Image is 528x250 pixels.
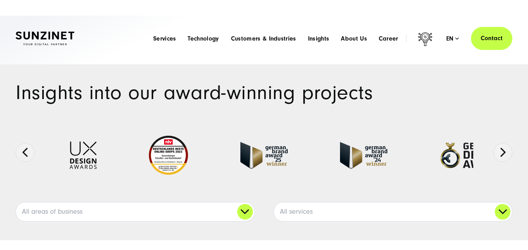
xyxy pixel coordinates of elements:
div: en [446,35,459,43]
a: Customers & Industries [231,35,296,43]
a: All areas of business [16,202,254,221]
button: Next [494,143,512,162]
a: Contact [471,27,512,50]
a: All services [274,202,512,221]
a: Insights [308,35,329,43]
button: Previous [16,143,34,162]
a: Services [153,35,176,43]
img: German-Design-Award - fullservice digital agentur SUNZINET [440,142,504,169]
img: UX-Design-Awards - fullservice digital agentur SUNZINET [70,142,97,169]
img: SUNZINET Full Service Digital Agentur [16,32,74,45]
img: Deutschlands beste Online Shops 2023 - boesner - Kunde - SUNZINET [149,136,188,175]
a: Career [379,35,398,43]
h1: Insights into our award-winning projects [16,83,512,103]
a: About Us [341,35,367,43]
img: German-Brand-Award - fullservice digital agentur SUNZINET [340,142,387,169]
a: Technology [188,35,219,43]
img: German Brand Award winner 2025 - Full Service Digital Agentur SUNZINET [240,142,288,169]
